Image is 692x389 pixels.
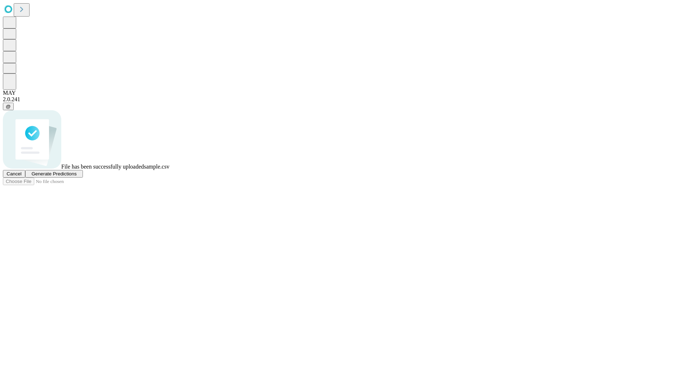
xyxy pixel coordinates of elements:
div: MAY [3,90,689,96]
span: Generate Predictions [31,171,76,176]
span: sample.csv [144,164,169,170]
button: Cancel [3,170,25,178]
div: 2.0.241 [3,96,689,103]
span: File has been successfully uploaded [61,164,144,170]
button: @ [3,103,14,110]
span: @ [6,104,11,109]
span: Cancel [6,171,22,176]
button: Generate Predictions [25,170,83,178]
